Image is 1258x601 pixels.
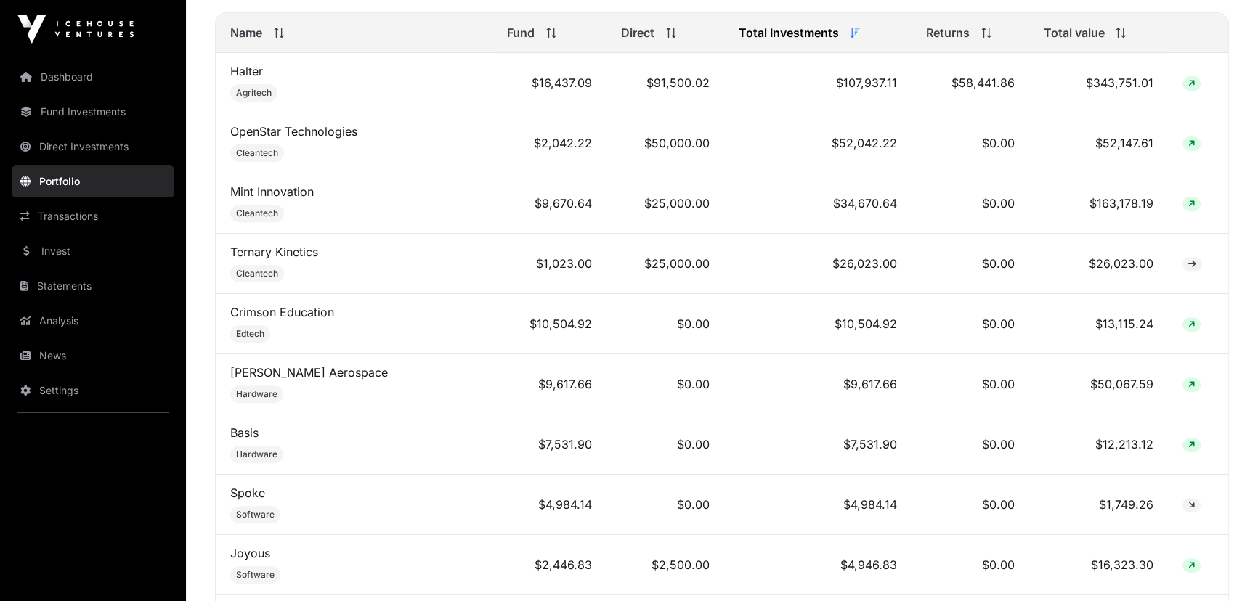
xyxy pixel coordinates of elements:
[230,24,262,41] span: Name
[492,113,606,173] td: $2,042.22
[507,24,535,41] span: Fund
[1028,535,1167,595] td: $16,323.30
[12,270,174,302] a: Statements
[1028,294,1167,354] td: $13,115.24
[230,245,318,259] a: Ternary Kinetics
[912,173,1029,234] td: $0.00
[912,535,1029,595] td: $0.00
[12,305,174,337] a: Analysis
[723,414,911,475] td: $7,531.90
[492,535,606,595] td: $2,446.83
[236,509,275,520] span: Software
[236,147,278,159] span: Cleantech
[723,173,911,234] td: $34,670.64
[236,87,272,99] span: Agritech
[621,24,654,41] span: Direct
[492,294,606,354] td: $10,504.92
[492,234,606,294] td: $1,023.00
[492,354,606,414] td: $9,617.66
[12,61,174,93] a: Dashboard
[236,388,277,400] span: Hardware
[1028,354,1167,414] td: $50,067.59
[723,354,911,414] td: $9,617.66
[1028,173,1167,234] td: $163,178.19
[236,268,278,279] span: Cleantech
[1028,234,1167,294] td: $26,023.00
[492,475,606,535] td: $4,984.14
[912,294,1029,354] td: $0.00
[230,425,259,440] a: Basis
[723,535,911,595] td: $4,946.83
[230,124,357,139] a: OpenStar Technologies
[606,234,724,294] td: $25,000.00
[492,53,606,113] td: $16,437.09
[606,113,724,173] td: $50,000.00
[1028,53,1167,113] td: $343,751.01
[606,475,724,535] td: $0.00
[912,414,1029,475] td: $0.00
[738,24,838,41] span: Total Investments
[606,354,724,414] td: $0.00
[912,234,1029,294] td: $0.00
[723,113,911,173] td: $52,042.22
[1028,475,1167,535] td: $1,749.26
[230,546,270,560] a: Joyous
[236,449,277,460] span: Hardware
[17,15,134,44] img: Icehouse Ventures Logo
[492,173,606,234] td: $9,670.64
[723,234,911,294] td: $26,023.00
[912,354,1029,414] td: $0.00
[606,294,724,354] td: $0.00
[236,208,278,219] span: Cleantech
[606,53,724,113] td: $91,500.02
[926,24,970,41] span: Returns
[606,414,724,475] td: $0.00
[12,340,174,372] a: News
[912,475,1029,535] td: $0.00
[12,235,174,267] a: Invest
[1028,414,1167,475] td: $12,213.12
[230,365,388,380] a: [PERSON_NAME] Aerospace
[1043,24,1104,41] span: Total value
[12,131,174,163] a: Direct Investments
[12,165,174,197] a: Portfolio
[606,535,724,595] td: $2,500.00
[12,200,174,232] a: Transactions
[1028,113,1167,173] td: $52,147.61
[236,328,264,340] span: Edtech
[723,53,911,113] td: $107,937.11
[230,305,334,319] a: Crimson Education
[12,96,174,128] a: Fund Investments
[230,184,314,199] a: Mint Innovation
[606,173,724,234] td: $25,000.00
[12,375,174,406] a: Settings
[723,475,911,535] td: $4,984.14
[230,64,263,78] a: Halter
[1185,531,1258,601] iframe: Chat Widget
[912,53,1029,113] td: $58,441.86
[236,569,275,581] span: Software
[912,113,1029,173] td: $0.00
[723,294,911,354] td: $10,504.92
[230,486,265,500] a: Spoke
[492,414,606,475] td: $7,531.90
